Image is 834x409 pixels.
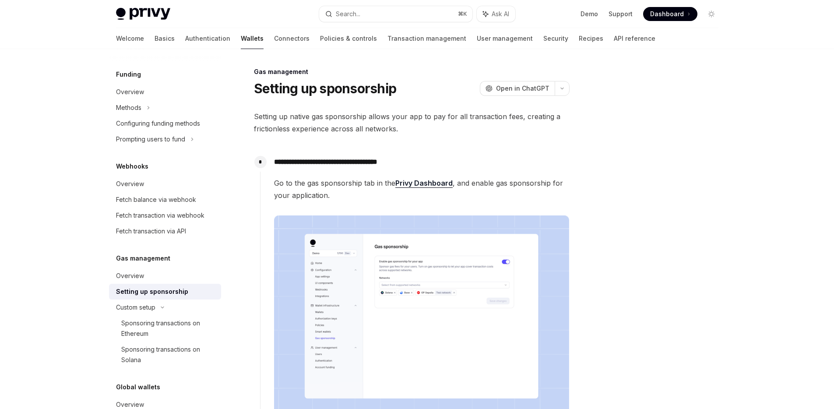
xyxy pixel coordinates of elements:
h5: Global wallets [116,382,160,392]
a: Authentication [185,28,230,49]
a: Policies & controls [320,28,377,49]
span: Setting up native gas sponsorship allows your app to pay for all transaction fees, creating a fri... [254,110,570,135]
a: Support [609,10,633,18]
a: Transaction management [387,28,466,49]
a: Welcome [116,28,144,49]
div: Sponsoring transactions on Solana [121,344,216,365]
div: Prompting users to fund [116,134,185,145]
div: Setting up sponsorship [116,286,188,297]
div: Overview [116,87,144,97]
a: Privy Dashboard [395,179,453,188]
a: Configuring funding methods [109,116,221,131]
a: Demo [581,10,598,18]
img: light logo [116,8,170,20]
a: Sponsoring transactions on Ethereum [109,315,221,342]
div: Fetch balance via webhook [116,194,196,205]
a: User management [477,28,533,49]
a: Connectors [274,28,310,49]
div: Custom setup [116,302,155,313]
div: Sponsoring transactions on Ethereum [121,318,216,339]
a: Overview [109,84,221,100]
a: Sponsoring transactions on Solana [109,342,221,368]
div: Fetch transaction via webhook [116,210,204,221]
a: Fetch transaction via webhook [109,208,221,223]
span: ⌘ K [458,11,467,18]
a: Wallets [241,28,264,49]
div: Methods [116,102,141,113]
h5: Webhooks [116,161,148,172]
div: Fetch transaction via API [116,226,186,236]
div: Overview [116,271,144,281]
span: Open in ChatGPT [496,84,549,93]
div: Overview [116,179,144,189]
h5: Funding [116,69,141,80]
h1: Setting up sponsorship [254,81,397,96]
button: Open in ChatGPT [480,81,555,96]
a: Overview [109,176,221,192]
div: Gas management [254,67,570,76]
button: Search...⌘K [319,6,472,22]
a: Dashboard [643,7,697,21]
a: Fetch transaction via API [109,223,221,239]
span: Dashboard [650,10,684,18]
a: Security [543,28,568,49]
a: Fetch balance via webhook [109,192,221,208]
a: API reference [614,28,655,49]
div: Search... [336,9,360,19]
h5: Gas management [116,253,170,264]
div: Configuring funding methods [116,118,200,129]
button: Ask AI [477,6,515,22]
a: Basics [155,28,175,49]
span: Ask AI [492,10,509,18]
button: Toggle dark mode [704,7,718,21]
span: Go to the gas sponsorship tab in the , and enable gas sponsorship for your application. [274,177,569,201]
a: Setting up sponsorship [109,284,221,300]
a: Overview [109,268,221,284]
a: Recipes [579,28,603,49]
